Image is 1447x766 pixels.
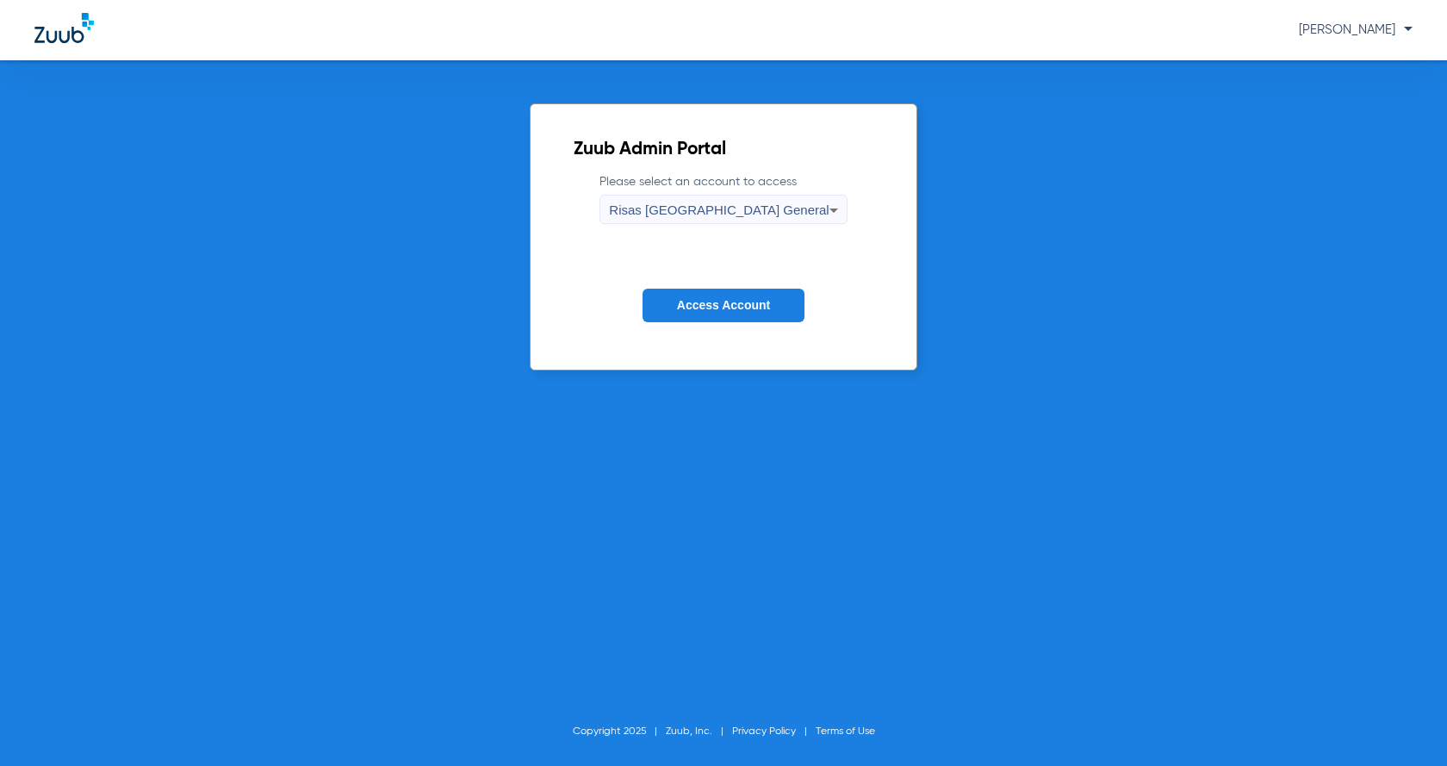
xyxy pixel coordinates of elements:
[573,723,666,740] li: Copyright 2025
[599,173,847,224] label: Please select an account to access
[643,289,804,322] button: Access Account
[34,13,94,43] img: Zuub Logo
[732,726,796,737] a: Privacy Policy
[816,726,875,737] a: Terms of Use
[677,298,770,312] span: Access Account
[666,723,732,740] li: Zuub, Inc.
[609,202,829,217] span: Risas [GEOGRAPHIC_DATA] General
[1299,23,1413,36] span: [PERSON_NAME]
[574,141,873,159] h2: Zuub Admin Portal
